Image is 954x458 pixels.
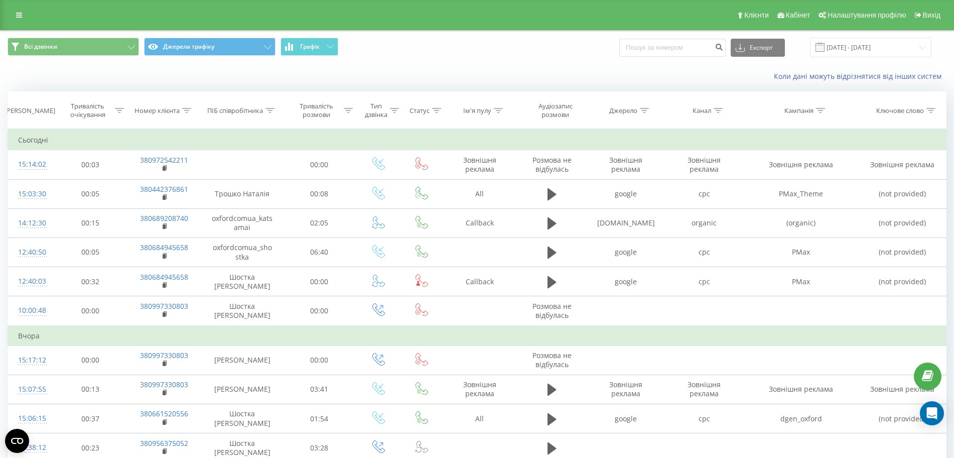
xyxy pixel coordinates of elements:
a: 380442376861 [140,184,188,194]
td: Вчора [8,326,946,346]
div: 14:38:12 [18,438,44,457]
div: [PERSON_NAME] [5,106,55,115]
td: Сьогодні [8,130,946,150]
button: Джерела трафіку [144,38,276,56]
span: Графік [300,43,320,50]
div: 12:40:03 [18,272,44,291]
td: All [442,404,517,433]
td: 00:03 [54,150,126,179]
td: PMax [743,267,859,296]
td: 00:13 [54,375,126,404]
td: (not provided) [859,404,946,433]
td: cpc [665,404,743,433]
td: 00:00 [283,346,355,375]
td: 00:00 [283,296,355,326]
td: google [587,179,665,208]
a: 380956375052 [140,438,188,448]
div: Ключове слово [876,106,924,115]
td: google [587,404,665,433]
td: Зовнішня реклама [859,375,946,404]
input: Пошук за номером [619,39,726,57]
td: (not provided) [859,179,946,208]
div: Open Intercom Messenger [920,401,944,425]
span: Розмова не відбулась [532,155,572,174]
a: 380661520556 [140,409,188,418]
span: Всі дзвінки [24,43,57,51]
td: PMax [743,238,859,267]
span: Розмова не відбулась [532,351,572,369]
td: Шостка [PERSON_NAME] [202,296,283,326]
span: Розмова не відбулась [532,301,572,320]
button: Open CMP widget [5,429,29,453]
div: Джерело [609,106,637,115]
button: Експорт [731,39,785,57]
td: 00:00 [283,267,355,296]
div: 12:40:50 [18,243,44,262]
td: organic [665,208,743,238]
div: 15:07:55 [18,380,44,399]
td: cpc [665,238,743,267]
td: Шостка [PERSON_NAME] [202,404,283,433]
td: 00:00 [283,150,355,179]
td: oxfordcomua_katsamai [202,208,283,238]
button: Всі дзвінки [8,38,139,56]
div: 15:06:15 [18,409,44,428]
div: Тривалість очікування [63,102,112,119]
td: 00:05 [54,179,126,208]
a: 380972542211 [140,155,188,165]
td: Зовнішня реклама [587,150,665,179]
a: 380684945658 [140,243,188,252]
td: 00:32 [54,267,126,296]
div: 15:17:12 [18,351,44,370]
td: google [587,267,665,296]
td: [PERSON_NAME] [202,375,283,404]
div: Канал [693,106,711,115]
td: 01:54 [283,404,355,433]
div: Тип дзвінка [364,102,387,119]
td: 00:15 [54,208,126,238]
a: 380997330803 [140,301,188,311]
a: 380689208740 [140,213,188,223]
td: Трошко Наталія [202,179,283,208]
div: 10:00:48 [18,301,44,320]
td: (organic) [743,208,859,238]
td: 00:00 [54,346,126,375]
td: [PERSON_NAME] [202,346,283,375]
div: ПІБ співробітника [207,106,263,115]
a: Коли дані можуть відрізнятися вiд інших систем [774,71,946,81]
td: 00:08 [283,179,355,208]
td: (not provided) [859,267,946,296]
td: Зовнішня реклама [587,375,665,404]
span: Кабінет [786,11,810,19]
td: cpc [665,179,743,208]
div: Ім'я пулу [463,106,491,115]
td: 00:37 [54,404,126,433]
td: Шостка [PERSON_NAME] [202,267,283,296]
td: Callback [442,267,517,296]
button: Графік [281,38,338,56]
td: 02:05 [283,208,355,238]
td: oxfordcomua_shostka [202,238,283,267]
span: Налаштування профілю [828,11,906,19]
td: Зовнішня реклама [665,375,743,404]
div: Аудіозапис розмови [526,102,585,119]
td: [DOMAIN_NAME] [587,208,665,238]
td: 00:05 [54,238,126,267]
td: 06:40 [283,238,355,267]
td: All [442,179,517,208]
td: Зовнішня реклама [442,150,517,179]
td: (not provided) [859,208,946,238]
td: Зовнішня реклама [743,375,859,404]
a: 380997330803 [140,380,188,389]
td: google [587,238,665,267]
div: Номер клієнта [134,106,180,115]
div: Кампанія [784,106,813,115]
td: Зовнішня реклама [859,150,946,179]
a: 380997330803 [140,351,188,360]
td: Зовнішня реклама [442,375,517,404]
div: Статус [410,106,430,115]
a: 380684945658 [140,272,188,282]
div: 15:14:02 [18,155,44,174]
td: Зовнішня реклама [743,150,859,179]
td: 03:41 [283,375,355,404]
